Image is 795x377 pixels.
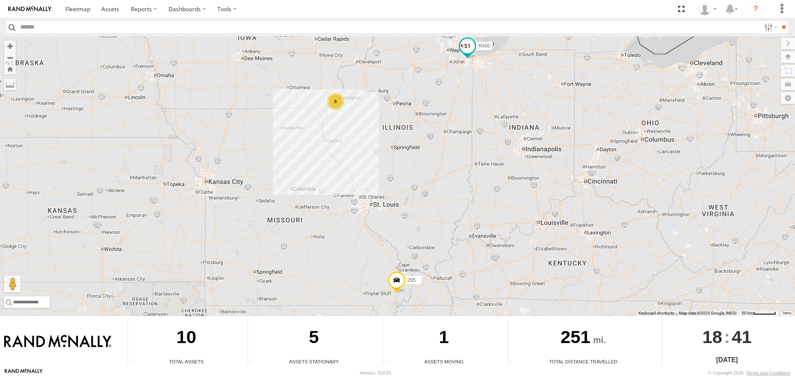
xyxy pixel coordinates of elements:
div: Total number of Enabled Assets [128,359,140,365]
div: Assets Moving [383,358,504,365]
div: : [662,319,792,355]
div: Total distance travelled by all assets within specified date range and applied filters [508,359,520,365]
div: Total Distance Travelled [508,358,659,365]
span: 18 [702,319,722,355]
label: Map Settings [781,92,795,104]
span: 41 [732,319,752,355]
label: Measure [4,79,16,90]
div: Total Assets [128,358,245,365]
img: rand-logo.svg [8,6,51,12]
div: 251 [508,319,659,358]
div: Version: 310.01 [360,370,391,375]
span: 50 km [742,311,753,315]
div: Brian Wooldridge [696,3,720,15]
label: Search Filter Options [761,21,779,33]
button: Drag Pegman onto the map to open Street View [4,276,21,292]
div: 10 [128,319,245,358]
div: Assets Stationary [248,358,380,365]
button: Keyboard shortcuts [638,310,674,316]
img: Rand McNally [4,335,111,349]
a: Terms (opens in new tab) [783,311,791,315]
div: [DATE] [662,355,792,365]
span: 295 [407,277,416,283]
button: Map Scale: 50 km per 51 pixels [739,310,778,316]
div: 1 [383,319,504,358]
div: Total number of assets current in transit. [383,359,395,365]
button: Zoom Home [4,63,16,74]
button: Zoom out [4,52,16,63]
div: Total number of assets current stationary. [248,359,260,365]
span: R400 [478,43,490,49]
span: Map data ©2025 Google, INEGI [679,311,737,315]
div: 8 [327,93,344,110]
div: © Copyright 2025 - [708,370,790,375]
button: Zoom in [4,41,16,52]
div: 5 [248,319,380,358]
a: Terms and Conditions [747,370,790,375]
i: ? [749,2,762,16]
a: Visit our Website [5,369,43,377]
